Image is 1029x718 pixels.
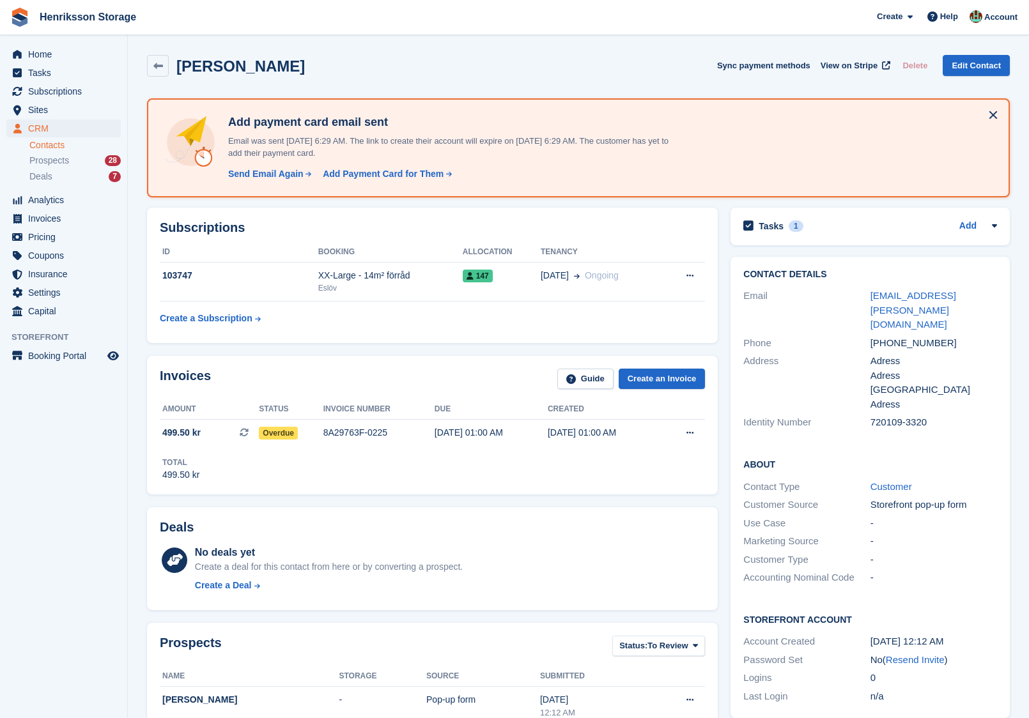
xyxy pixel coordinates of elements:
[160,307,261,330] a: Create a Subscription
[585,270,619,280] span: Ongoing
[743,653,870,668] div: Password Set
[6,284,121,302] a: menu
[759,220,784,232] h2: Tasks
[339,666,427,687] th: Storage
[195,579,252,592] div: Create a Deal
[540,693,644,707] div: [DATE]
[619,369,706,390] a: Create an Invoice
[870,689,997,704] div: n/a
[870,415,997,430] div: 720109-3320
[959,219,977,234] a: Add
[435,399,548,420] th: Due
[6,302,121,320] a: menu
[259,399,323,420] th: Status
[426,693,540,707] div: Pop-up form
[28,347,105,365] span: Booking Portal
[195,560,463,574] div: Create a deal for this contact from here or by converting a prospect.
[541,269,569,282] span: [DATE]
[160,369,211,390] h2: Invoices
[6,82,121,100] a: menu
[195,579,463,592] a: Create a Deal
[426,666,540,687] th: Source
[28,265,105,283] span: Insurance
[548,426,661,439] div: [DATE] 01:00 AM
[29,155,69,167] span: Prospects
[541,242,663,263] th: Tenancy
[160,666,339,687] th: Name
[6,210,121,227] a: menu
[886,654,945,665] a: Resend Invite
[743,354,870,411] div: Address
[870,397,997,412] div: Adress
[162,693,339,707] div: [PERSON_NAME]
[162,426,201,439] span: 499.50 kr
[323,399,435,420] th: Invoice number
[743,270,997,280] h2: Contact Details
[743,336,870,351] div: Phone
[612,636,705,657] button: Status: To Review
[6,45,121,63] a: menu
[6,191,121,209] a: menu
[940,10,958,23] span: Help
[223,135,670,160] p: Email was sent [DATE] 6:29 AM. The link to create their account will expire on [DATE] 6:29 AM. Th...
[323,426,435,439] div: 8A29763F-0225
[970,10,982,23] img: Isak Martinelle
[6,64,121,82] a: menu
[870,553,997,567] div: -
[6,265,121,283] a: menu
[877,10,902,23] span: Create
[318,167,453,181] a: Add Payment Card for Them
[195,545,463,560] div: No deals yet
[259,427,298,439] span: Overdue
[870,481,912,492] a: Customer
[28,64,105,82] span: Tasks
[6,119,121,137] a: menu
[28,82,105,100] span: Subscriptions
[323,167,444,181] div: Add Payment Card for Them
[318,242,463,263] th: Booking
[223,115,670,130] h4: Add payment card email sent
[28,191,105,209] span: Analytics
[870,570,997,585] div: -
[463,270,493,282] span: 147
[743,570,870,585] div: Accounting Nominal Code
[318,282,463,294] div: Eslöv
[29,170,121,183] a: Deals 7
[743,516,870,531] div: Use Case
[10,8,29,27] img: stora-icon-8386f47178a22dfd0bd8f6a31ec36ba5ce8667c1dd55bd0f319d3a0aa187defe.svg
[870,336,997,351] div: [PHONE_NUMBER]
[870,634,997,649] div: [DATE] 12:12 AM
[29,139,121,151] a: Contacts
[6,347,121,365] a: menu
[463,242,541,263] th: Allocation
[548,399,661,420] th: Created
[28,228,105,246] span: Pricing
[743,498,870,512] div: Customer Source
[870,369,997,383] div: Adress
[816,55,893,76] a: View on Stripe
[6,101,121,119] a: menu
[743,534,870,549] div: Marketing Source
[28,101,105,119] span: Sites
[105,155,121,166] div: 28
[743,480,870,494] div: Contact Type
[870,354,997,369] div: Adress
[160,242,318,263] th: ID
[743,289,870,332] div: Email
[870,383,997,397] div: [GEOGRAPHIC_DATA]
[29,171,52,183] span: Deals
[160,636,222,659] h2: Prospects
[29,154,121,167] a: Prospects 28
[6,228,121,246] a: menu
[943,55,1010,76] a: Edit Contact
[870,653,997,668] div: No
[743,415,870,430] div: Identity Number
[28,302,105,320] span: Capital
[228,167,304,181] div: Send Email Again
[28,247,105,264] span: Coupons
[6,247,121,264] a: menu
[28,119,105,137] span: CRM
[743,457,997,470] h2: About
[870,498,997,512] div: Storefront pop-up form
[160,520,194,535] h2: Deals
